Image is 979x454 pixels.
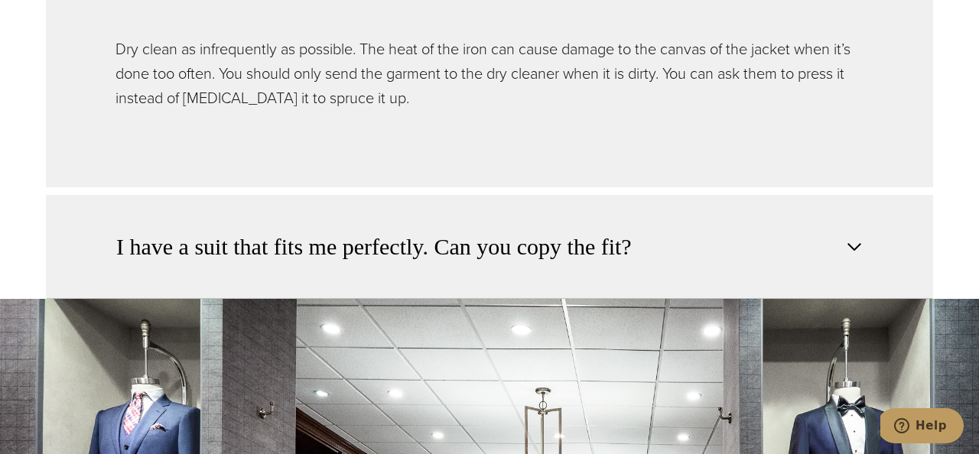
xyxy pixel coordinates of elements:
[46,195,933,299] button: I have a suit that fits me perfectly. Can you copy the fit?
[46,37,933,187] div: How should I care for my new garments?
[115,37,864,110] p: Dry clean as infrequently as possible. The heat of the iron can cause damage to the canvas of the...
[116,230,632,264] span: I have a suit that fits me perfectly. Can you copy the fit?
[880,408,964,446] iframe: Opens a widget where you can chat to one of our agents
